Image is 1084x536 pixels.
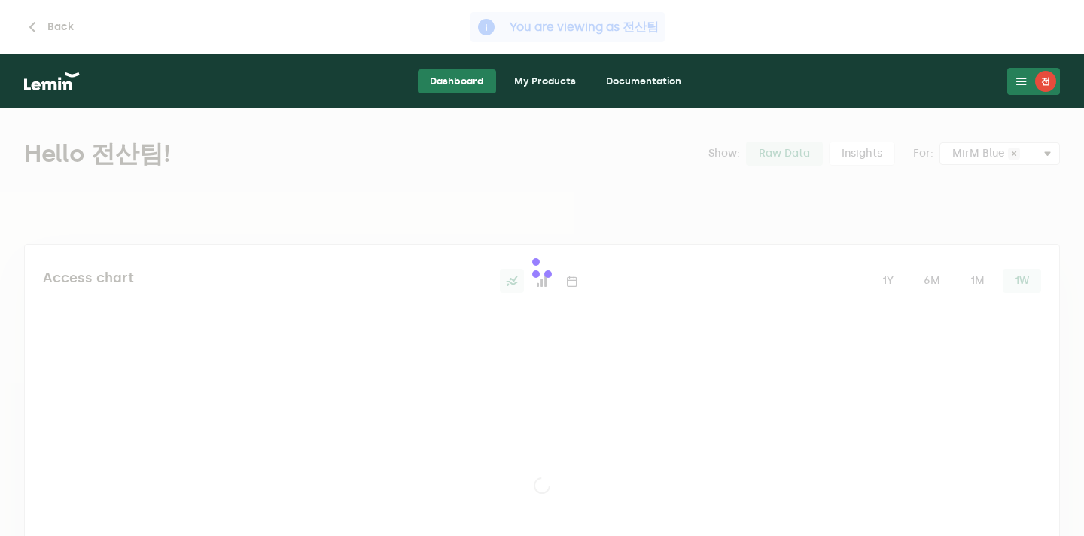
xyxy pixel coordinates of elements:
[1007,68,1060,95] button: 전
[502,69,588,93] a: My Products
[24,72,80,90] img: logo
[594,69,693,93] a: Documentation
[1035,71,1056,92] div: 전
[418,69,496,93] a: Dashboard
